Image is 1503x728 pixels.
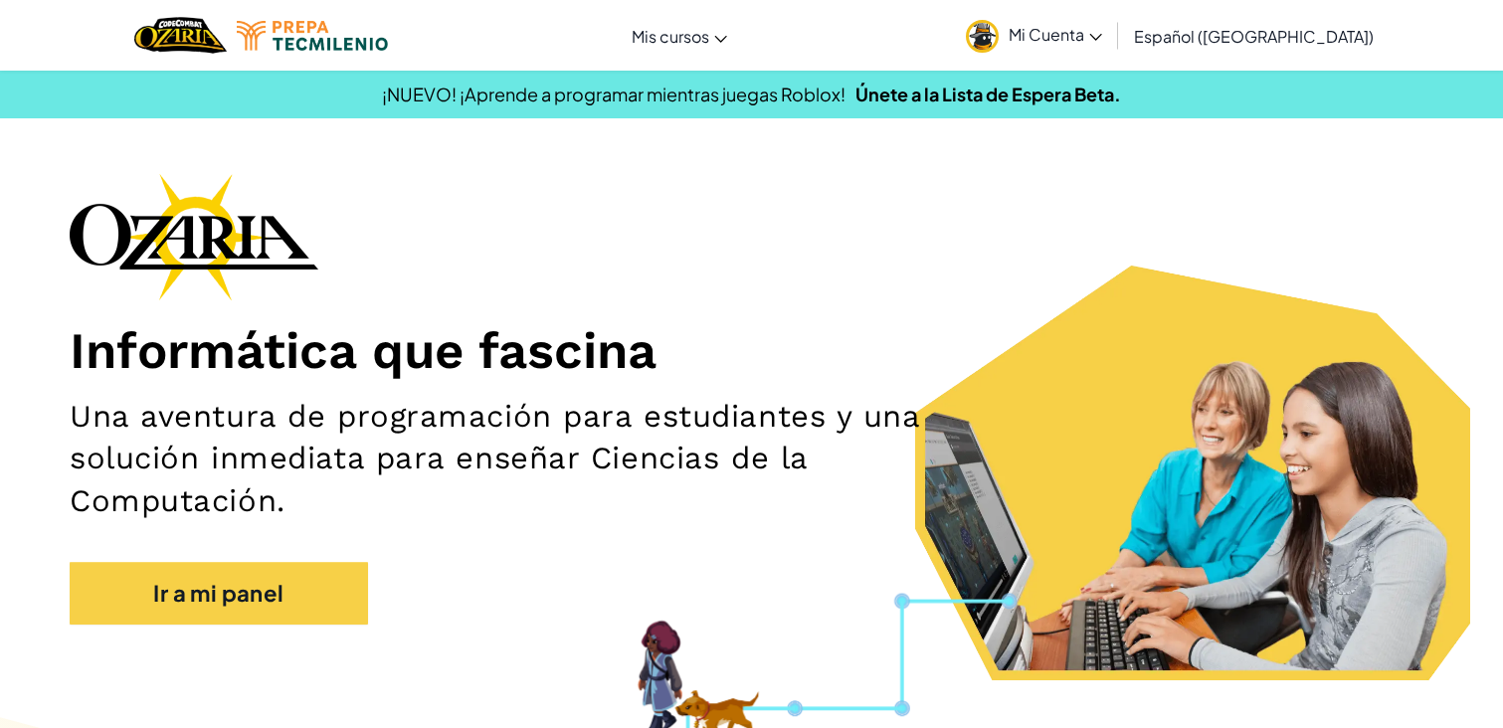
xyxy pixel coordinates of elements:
[70,396,984,521] h2: Una aventura de programación para estudiantes y una solución inmediata para enseñar Ciencias de l...
[966,20,999,53] img: avatar
[956,4,1112,67] a: Mi Cuenta
[134,15,227,56] img: Home
[855,83,1121,105] a: Únete a la Lista de Espera Beta.
[632,26,709,47] span: Mis cursos
[70,562,368,625] a: Ir a mi panel
[237,21,388,51] img: Tecmilenio logo
[622,9,737,63] a: Mis cursos
[1134,26,1374,47] span: Español ([GEOGRAPHIC_DATA])
[70,320,1433,382] h1: Informática que fascina
[382,83,845,105] span: ¡NUEVO! ¡Aprende a programar mientras juegas Roblox!
[1124,9,1384,63] a: Español ([GEOGRAPHIC_DATA])
[1009,24,1102,45] span: Mi Cuenta
[134,15,227,56] a: Ozaria by CodeCombat logo
[70,173,318,300] img: Ozaria branding logo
